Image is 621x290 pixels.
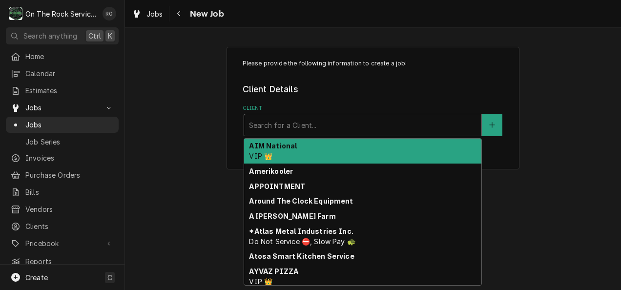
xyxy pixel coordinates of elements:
div: Rich Ortega's Avatar [103,7,116,21]
a: Calendar [6,65,119,82]
span: Estimates [25,85,114,96]
span: Do Not Service ⛔, Slow Pay 🐢 [249,237,355,246]
a: Purchase Orders [6,167,119,183]
span: Jobs [146,9,163,19]
a: Go to Jobs [6,100,119,116]
span: Ctrl [88,31,101,41]
span: Home [25,51,114,62]
span: VIP 👑 [249,152,272,160]
span: Search anything [23,31,77,41]
div: Job Create/Update Form [243,59,504,136]
a: Vendors [6,201,119,217]
span: Create [25,273,48,282]
p: Please provide the following information to create a job: [243,59,504,68]
a: Jobs [6,117,119,133]
strong: Around The Clock Equipment [249,197,353,205]
button: Search anythingCtrlK [6,27,119,44]
strong: APPOINTMENT [249,182,305,190]
div: On The Rock Services's Avatar [9,7,22,21]
a: Jobs [128,6,167,22]
a: Clients [6,218,119,234]
div: Job Create/Update [227,47,519,169]
strong: *Atlas Metal Industries Inc. [249,227,353,235]
span: Calendar [25,68,114,79]
strong: Atosa Smart Kitchen Service [249,252,354,260]
a: Reports [6,253,119,269]
strong: AIM National [249,142,297,150]
label: Client [243,104,504,112]
span: VIP 👑 [249,277,272,286]
legend: Client Details [243,83,504,96]
span: Invoices [25,153,114,163]
span: K [108,31,112,41]
span: Bills [25,187,114,197]
a: Bills [6,184,119,200]
span: New Job [187,7,224,21]
span: Purchase Orders [25,170,114,180]
a: Estimates [6,83,119,99]
a: Job Series [6,134,119,150]
button: Create New Client [482,114,502,136]
a: Invoices [6,150,119,166]
span: Reports [25,256,114,267]
a: Home [6,48,119,64]
button: Navigate back [171,6,187,21]
strong: AYVAZ PIZZA [249,267,298,275]
svg: Create New Client [489,122,495,128]
span: Pricebook [25,238,99,249]
strong: Amerikooler [249,167,293,175]
div: On The Rock Services [25,9,97,19]
span: C [107,272,112,283]
span: Clients [25,221,114,231]
div: RO [103,7,116,21]
span: Vendors [25,204,114,214]
div: O [9,7,22,21]
span: Jobs [25,103,99,113]
a: Go to Pricebook [6,235,119,251]
strong: A [PERSON_NAME] Farm [249,212,335,220]
div: Client [243,104,504,136]
span: Jobs [25,120,114,130]
span: Job Series [25,137,114,147]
